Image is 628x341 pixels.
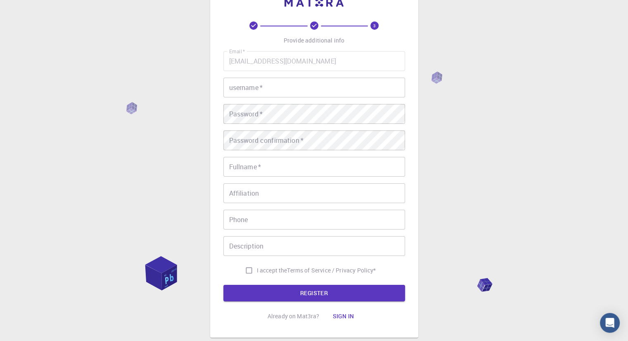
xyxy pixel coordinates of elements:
a: Terms of Service / Privacy Policy* [287,266,376,275]
button: Sign in [326,308,360,324]
span: I accept the [257,266,287,275]
div: Open Intercom Messenger [600,313,620,333]
p: Already on Mat3ra? [268,312,320,320]
button: REGISTER [223,285,405,301]
text: 3 [373,23,376,28]
label: Email [229,48,245,55]
p: Terms of Service / Privacy Policy * [287,266,376,275]
p: Provide additional info [284,36,344,45]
